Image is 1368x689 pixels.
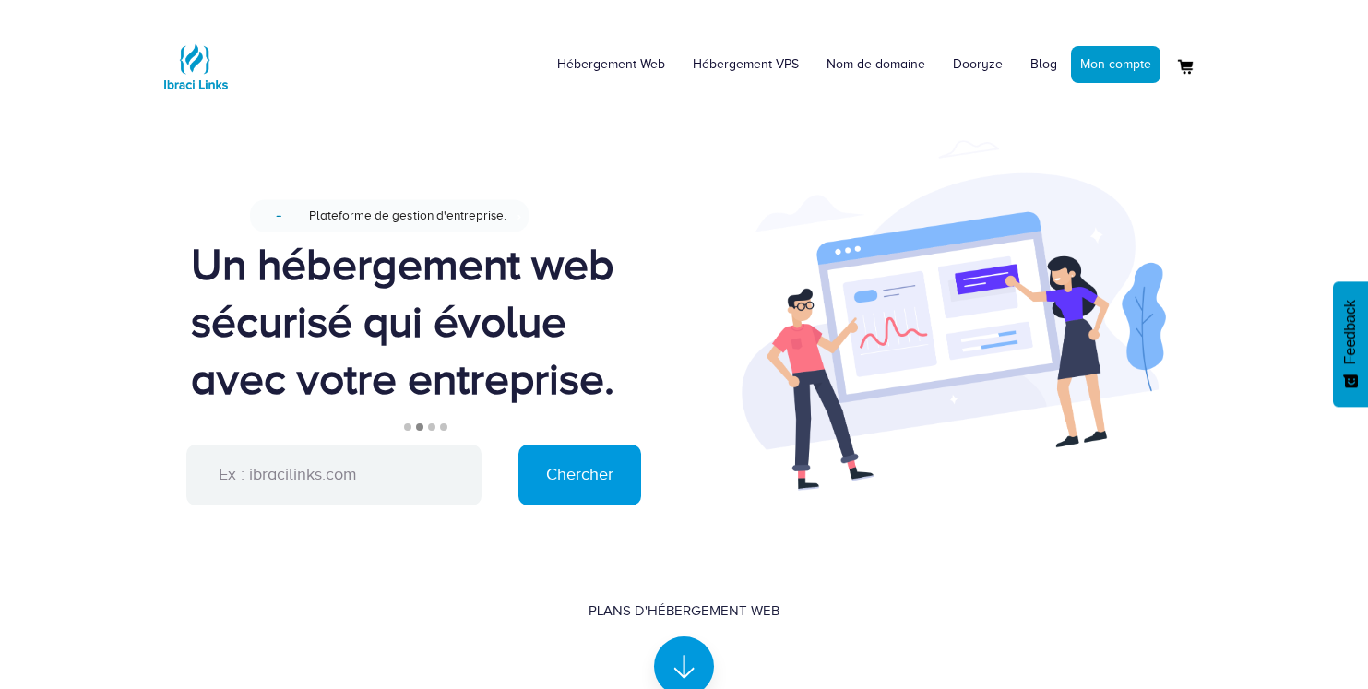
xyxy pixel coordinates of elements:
[589,601,779,681] a: Plans d'hébergement Web
[159,14,232,103] a: Logo Ibraci Links
[249,196,598,236] a: NouveauPlateforme de gestion d'entreprise.
[1017,37,1071,92] a: Blog
[186,445,482,505] input: Ex : ibracilinks.com
[543,37,679,92] a: Hébergement Web
[191,236,657,408] div: Un hébergement web sécurisé qui évolue avec votre entreprise.
[813,37,939,92] a: Nom de domaine
[308,208,506,222] span: Plateforme de gestion d'entreprise.
[1342,300,1359,364] span: Feedback
[159,30,232,103] img: Logo Ibraci Links
[589,601,779,621] div: Plans d'hébergement Web
[1071,46,1160,83] a: Mon compte
[939,37,1017,92] a: Dooryze
[679,37,813,92] a: Hébergement VPS
[518,445,641,505] input: Chercher
[276,216,280,217] span: Nouveau
[1333,281,1368,407] button: Feedback - Afficher l’enquête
